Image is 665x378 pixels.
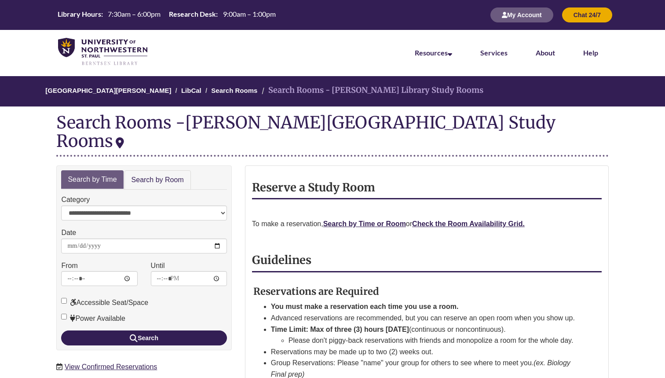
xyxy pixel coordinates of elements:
em: (ex. Biology Final prep) [271,359,570,378]
a: Chat 24/7 [562,11,612,18]
div: Search Rooms - [56,113,608,156]
span: 9:00am – 1:00pm [223,10,276,18]
img: UNWSP Library Logo [58,38,147,66]
a: LibCal [181,87,201,94]
a: About [536,48,555,57]
p: To make a reservation, or [252,218,602,230]
span: 7:30am – 6:00pm [108,10,161,18]
label: Date [61,227,76,239]
li: (continuous or noncontinuous). [271,324,581,346]
label: From [61,260,77,272]
th: Library Hours: [54,9,104,19]
a: My Account [490,11,553,18]
a: Hours Today [54,9,279,21]
a: View Confirmed Reservations [65,363,157,371]
a: Search by Time [61,170,123,189]
div: [PERSON_NAME][GEOGRAPHIC_DATA] Study Rooms [56,112,555,151]
label: Until [151,260,165,272]
a: Services [480,48,508,57]
a: Help [583,48,598,57]
label: Category [61,194,90,206]
a: Resources [415,48,452,57]
strong: Time Limit: Max of three (3) hours [DATE] [271,326,409,333]
label: Accessible Seat/Space [61,297,148,308]
strong: Reservations are Required [253,285,379,297]
th: Research Desk: [165,9,219,19]
li: Search Rooms - [PERSON_NAME] Library Study Rooms [259,84,483,97]
input: Accessible Seat/Space [61,298,67,304]
input: Power Available [61,314,67,319]
li: Reservations may be made up to two (2) weeks out. [271,346,581,358]
button: Chat 24/7 [562,7,612,22]
a: Check the Room Availability Grid. [412,220,525,228]
nav: Breadcrumb [56,76,608,106]
strong: Reserve a Study Room [252,180,375,195]
strong: You must make a reservation each time you use a room. [271,303,459,310]
a: [GEOGRAPHIC_DATA][PERSON_NAME] [45,87,171,94]
a: Search by Time or Room [323,220,406,228]
li: Advanced reservations are recommended, but you can reserve an open room when you show up. [271,312,581,324]
button: Search [61,330,227,345]
a: Search Rooms [211,87,257,94]
button: My Account [490,7,553,22]
a: Search by Room [124,170,191,190]
label: Power Available [61,313,125,324]
strong: Guidelines [252,253,311,267]
table: Hours Today [54,9,279,20]
li: Please don't piggy-back reservations with friends and monopolize a room for the whole day. [289,335,581,346]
